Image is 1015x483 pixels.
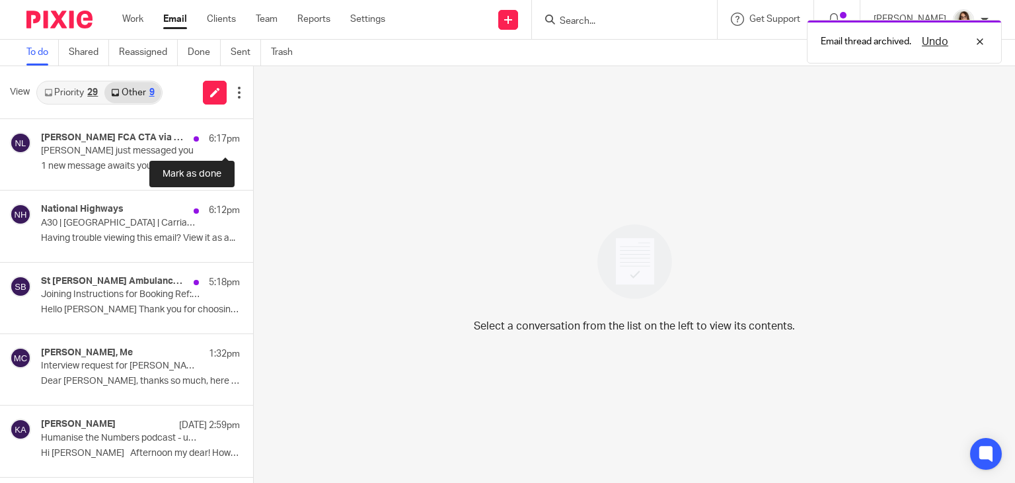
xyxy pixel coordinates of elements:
p: 1 new message awaits your response ... [41,161,240,172]
a: Other9 [104,82,161,103]
a: Shared [69,40,109,66]
a: Sent [231,40,261,66]
div: 29 [87,88,98,97]
a: Reassigned [119,40,178,66]
img: Caroline%20-%20HS%20-%20LI.png [953,9,974,30]
p: 5:18pm [209,276,240,289]
p: Having trouble viewing this email? View it as a... [41,233,240,244]
img: svg%3E [10,132,31,154]
h4: [PERSON_NAME] FCA CTA via LinkedIn [41,132,187,144]
h4: National Highways [41,204,124,215]
p: Interview request for [PERSON_NAME] AAT Award winner [41,361,200,372]
p: Select a conversation from the list on the left to view its contents. [474,318,795,334]
p: Joining Instructions for Booking Ref: 10623160, for Delegate: [PERSON_NAME] [41,289,200,300]
img: svg%3E [10,204,31,225]
p: Dear [PERSON_NAME], thanks so much, here are... [41,376,240,387]
img: svg%3E [10,419,31,440]
img: image [589,216,681,308]
button: Undo [918,34,952,50]
img: Pixie [26,11,93,28]
img: svg%3E [10,276,31,297]
p: Hi [PERSON_NAME] Afternoon my dear! How are... [41,448,240,459]
p: 6:12pm [209,204,240,217]
span: View [10,85,30,99]
p: Email thread archived. [821,35,911,48]
p: [DATE] 2:59pm [179,419,240,432]
a: Done [188,40,221,66]
a: Priority29 [38,82,104,103]
a: Team [256,13,278,26]
div: 9 [149,88,155,97]
p: Hello [PERSON_NAME] Thank you for choosing... [41,304,240,316]
p: 6:17pm [209,132,240,146]
a: Clients [207,13,236,26]
a: Reports [297,13,330,26]
img: svg%3E [10,347,31,369]
h4: [PERSON_NAME], Me [41,347,133,359]
a: Trash [271,40,303,66]
h4: [PERSON_NAME] [41,419,116,430]
a: Work [122,13,143,26]
p: A30 | [GEOGRAPHIC_DATA] | Carriageway Closure | Expect Delays [41,218,200,229]
h4: St [PERSON_NAME] Ambulance Course Bookings [41,276,187,287]
a: Email [163,13,187,26]
a: To do [26,40,59,66]
p: 1:32pm [209,347,240,361]
p: Humanise the Numbers podcast - update headphone and microphone details [41,433,200,444]
a: Settings [350,13,385,26]
p: [PERSON_NAME] just messaged you [41,146,200,157]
